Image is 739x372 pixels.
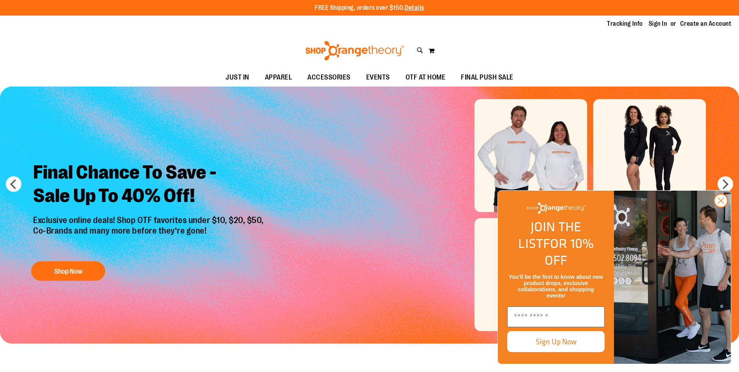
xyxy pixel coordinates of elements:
button: Sign Up Now [507,331,605,352]
a: JUST IN [218,69,257,87]
button: prev [6,176,21,192]
img: Shop Orangtheory [614,191,731,364]
p: FREE Shipping, orders over $150. [315,4,424,12]
a: Details [405,4,424,11]
a: EVENTS [358,69,398,87]
a: FINAL PUSH SALE [453,69,521,87]
span: JUST IN [226,69,249,86]
img: Shop Orangetheory [527,202,585,214]
button: Shop Now [31,261,105,281]
a: Create an Account [680,19,732,28]
span: ACCESSORIES [307,69,351,86]
span: FINAL PUSH SALE [461,69,513,86]
span: OTF AT HOME [406,69,446,86]
a: Sign In [649,19,667,28]
button: next [718,176,733,192]
a: OTF AT HOME [398,69,453,87]
img: Shop Orangetheory [304,41,405,60]
a: ACCESSORIES [300,69,358,87]
span: JOIN THE LIST [518,217,581,253]
h2: Final Chance To Save - Sale Up To 40% Off! [27,155,272,215]
span: EVENTS [366,69,390,86]
span: FOR 10% OFF [543,234,594,270]
button: Close dialog [714,193,728,208]
div: FLYOUT Form [490,182,739,372]
input: Enter email [507,306,605,327]
p: Exclusive online deals! Shop OTF favorites under $10, $20, $50, Co-Brands and many more before th... [27,215,272,253]
span: You’ll be the first to know about new product drops, exclusive collaborations, and shopping events! [509,274,603,299]
span: APPAREL [265,69,292,86]
a: Tracking Info [607,19,643,28]
a: Final Chance To Save -Sale Up To 40% Off! Exclusive online deals! Shop OTF favorites under $10, $... [27,155,272,285]
a: APPAREL [257,69,300,87]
